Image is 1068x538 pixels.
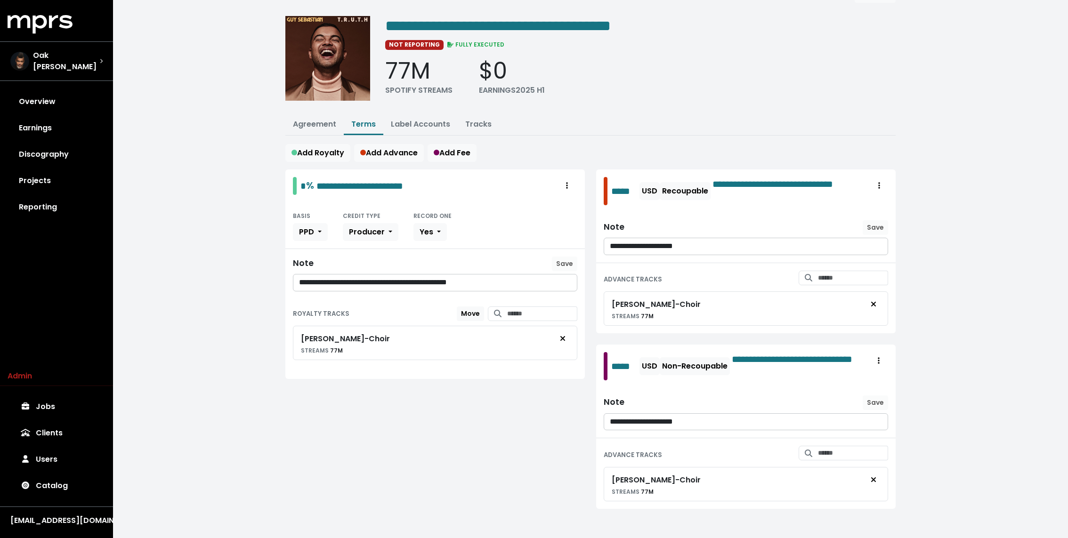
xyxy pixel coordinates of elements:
span: Add Fee [434,147,470,158]
div: [PERSON_NAME] - Choir [301,333,390,345]
button: Remove royalty target [552,330,573,348]
span: Edit value [611,359,638,373]
a: Overview [8,88,105,115]
input: Search for tracks by title and link them to this advance [818,446,888,460]
a: Earnings [8,115,105,141]
small: 77M [612,312,654,320]
div: [EMAIL_ADDRESS][DOMAIN_NAME] [10,515,103,526]
div: Note [293,258,314,268]
small: BASIS [293,212,310,220]
span: PPD [299,226,314,237]
a: Projects [8,168,105,194]
button: Remove advance target [863,471,884,489]
img: Album cover for this project [285,16,370,101]
a: Clients [8,420,105,446]
span: NOT REPORTING [385,40,444,49]
button: Add Fee [428,144,477,162]
span: STREAMS [612,312,639,320]
button: Producer [343,223,398,241]
small: RECORD ONE [413,212,452,220]
a: Agreement [293,119,336,129]
span: Recoupable [662,185,708,196]
div: Note [604,222,624,232]
span: FULLY EXECUTED [445,40,505,48]
small: ADVANCE TRACKS [604,450,662,459]
span: % [306,179,314,192]
small: ROYALTY TRACKS [293,309,349,318]
div: $0 [479,57,545,85]
button: Royalty administration options [557,177,577,195]
small: CREDIT TYPE [343,212,380,220]
button: Add Royalty [285,144,350,162]
span: Edit value [316,181,403,191]
a: Catalog [8,473,105,499]
span: Add Royalty [291,147,344,158]
button: Non-Recoupable [660,357,730,375]
span: USD [642,185,657,196]
img: The selected account / producer [10,52,29,71]
span: STREAMS [301,346,329,354]
span: Producer [349,226,385,237]
span: USD [642,361,657,371]
div: [PERSON_NAME] - Choir [612,299,701,310]
small: 77M [612,488,654,496]
small: ADVANCE TRACKS [604,275,662,284]
button: Royalty administration options [869,177,890,195]
a: Jobs [8,393,105,420]
small: 77M [301,346,343,354]
div: [PERSON_NAME] - Choir [612,474,701,486]
div: SPOTIFY STREAMS [385,85,453,96]
a: Reporting [8,194,105,220]
button: Remove advance target [863,296,884,313]
div: EARNINGS 2025 H1 [479,85,545,96]
button: USD [639,357,660,375]
input: Search for tracks by title and link them to this advance [818,271,888,285]
span: Edit value [712,177,869,205]
button: Move [457,306,484,321]
span: STREAMS [612,488,639,496]
a: Tracks [465,119,492,129]
span: Non-Recoupable [662,361,728,371]
a: Users [8,446,105,473]
span: Edit value [300,181,306,191]
button: [EMAIL_ADDRESS][DOMAIN_NAME] [8,514,105,527]
span: Edit value [385,18,611,33]
a: Terms [351,119,376,129]
span: Move [461,309,480,318]
span: Oak [PERSON_NAME] [33,50,100,72]
input: Search for tracks by title and link them to this royalty [507,306,577,321]
button: Yes [413,223,447,241]
a: Discography [8,141,105,168]
button: PPD [293,223,328,241]
button: Royalty administration options [868,352,889,370]
button: Recoupable [660,182,711,200]
button: USD [639,182,660,200]
div: Note [604,397,624,407]
a: Label Accounts [391,119,450,129]
button: Add Advance [354,144,424,162]
span: Edit value [732,352,868,380]
a: mprs logo [8,18,73,29]
div: 77M [385,57,453,85]
span: Yes [420,226,433,237]
span: Edit value [611,184,638,198]
span: Add Advance [360,147,418,158]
